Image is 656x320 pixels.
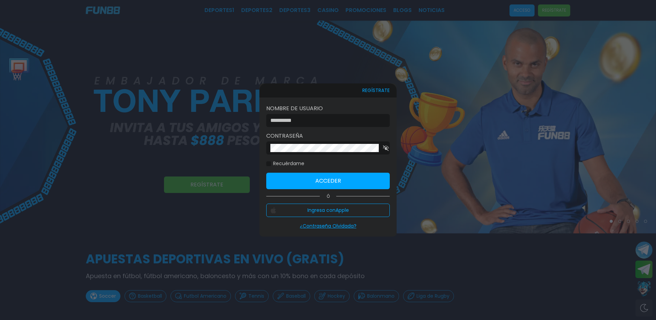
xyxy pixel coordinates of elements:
[362,83,390,98] button: REGÍSTRATE
[266,173,390,189] button: Acceder
[266,104,390,113] label: Nombre de usuario
[266,222,390,230] p: ¿Contraseña Olvidada?
[266,132,390,140] label: Contraseña
[266,160,304,167] label: Recuérdame
[266,204,390,217] button: Ingresa conApple
[266,193,390,199] p: Ó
